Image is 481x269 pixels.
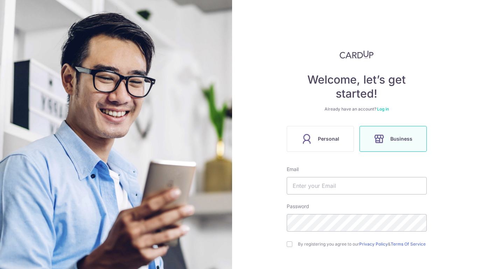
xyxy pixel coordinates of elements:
[377,106,389,112] a: Log in
[287,177,427,194] input: Enter your Email
[340,50,374,59] img: CardUp Logo
[359,241,388,247] a: Privacy Policy
[287,106,427,112] div: Already have an account?
[357,126,430,152] a: Business
[287,166,299,173] label: Email
[318,135,339,143] span: Personal
[287,73,427,101] h4: Welcome, let’s get started!
[298,241,427,247] label: By registering you agree to our &
[284,126,357,152] a: Personal
[390,135,412,143] span: Business
[391,241,426,247] a: Terms Of Service
[287,203,309,210] label: Password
